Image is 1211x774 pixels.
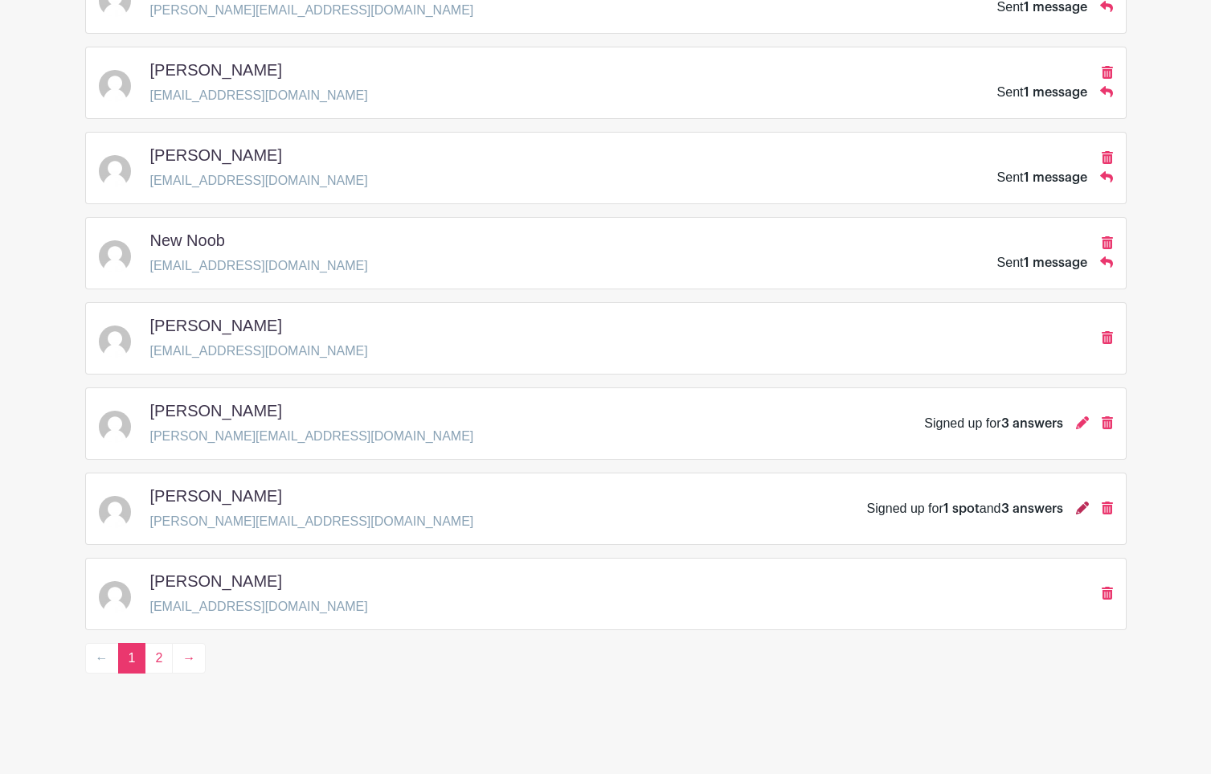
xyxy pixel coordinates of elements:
a: → [172,643,206,674]
h5: [PERSON_NAME] [150,571,282,591]
p: [EMAIL_ADDRESS][DOMAIN_NAME] [150,256,368,276]
p: [EMAIL_ADDRESS][DOMAIN_NAME] [150,86,368,105]
p: [PERSON_NAME][EMAIL_ADDRESS][DOMAIN_NAME] [150,1,474,20]
img: default-ce2991bfa6775e67f084385cd625a349d9dcbb7a52a09fb2fda1e96e2d18dcdb.png [99,70,131,102]
img: default-ce2991bfa6775e67f084385cd625a349d9dcbb7a52a09fb2fda1e96e2d18dcdb.png [99,155,131,187]
img: default-ce2991bfa6775e67f084385cd625a349d9dcbb7a52a09fb2fda1e96e2d18dcdb.png [99,240,131,272]
h5: [PERSON_NAME] [150,316,282,335]
p: [EMAIL_ADDRESS][DOMAIN_NAME] [150,171,368,190]
img: default-ce2991bfa6775e67f084385cd625a349d9dcbb7a52a09fb2fda1e96e2d18dcdb.png [99,581,131,613]
h5: [PERSON_NAME] [150,401,282,420]
span: 3 answers [1001,502,1063,515]
div: Sent [997,253,1087,272]
img: default-ce2991bfa6775e67f084385cd625a349d9dcbb7a52a09fb2fda1e96e2d18dcdb.png [99,411,131,443]
span: 1 message [1024,86,1087,99]
p: [PERSON_NAME][EMAIL_ADDRESS][DOMAIN_NAME] [150,427,474,446]
div: Sent [997,168,1087,187]
h5: New Noob [150,231,225,250]
span: 1 message [1024,256,1087,269]
h5: [PERSON_NAME] [150,60,282,80]
img: default-ce2991bfa6775e67f084385cd625a349d9dcbb7a52a09fb2fda1e96e2d18dcdb.png [99,496,131,528]
span: 1 message [1024,1,1087,14]
a: 2 [145,643,173,674]
h5: [PERSON_NAME] [150,486,282,506]
div: Sent [997,83,1087,102]
p: [PERSON_NAME][EMAIL_ADDRESS][DOMAIN_NAME] [150,512,474,531]
span: 1 message [1024,171,1087,184]
p: [EMAIL_ADDRESS][DOMAIN_NAME] [150,342,368,361]
h5: [PERSON_NAME] [150,145,282,165]
div: Signed up for [924,414,1062,433]
div: Signed up for and [867,499,1063,518]
p: [EMAIL_ADDRESS][DOMAIN_NAME] [150,597,368,616]
img: default-ce2991bfa6775e67f084385cd625a349d9dcbb7a52a09fb2fda1e96e2d18dcdb.png [99,326,131,358]
span: 1 spot [943,502,980,515]
span: 3 answers [1001,417,1063,430]
span: 1 [118,643,146,674]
